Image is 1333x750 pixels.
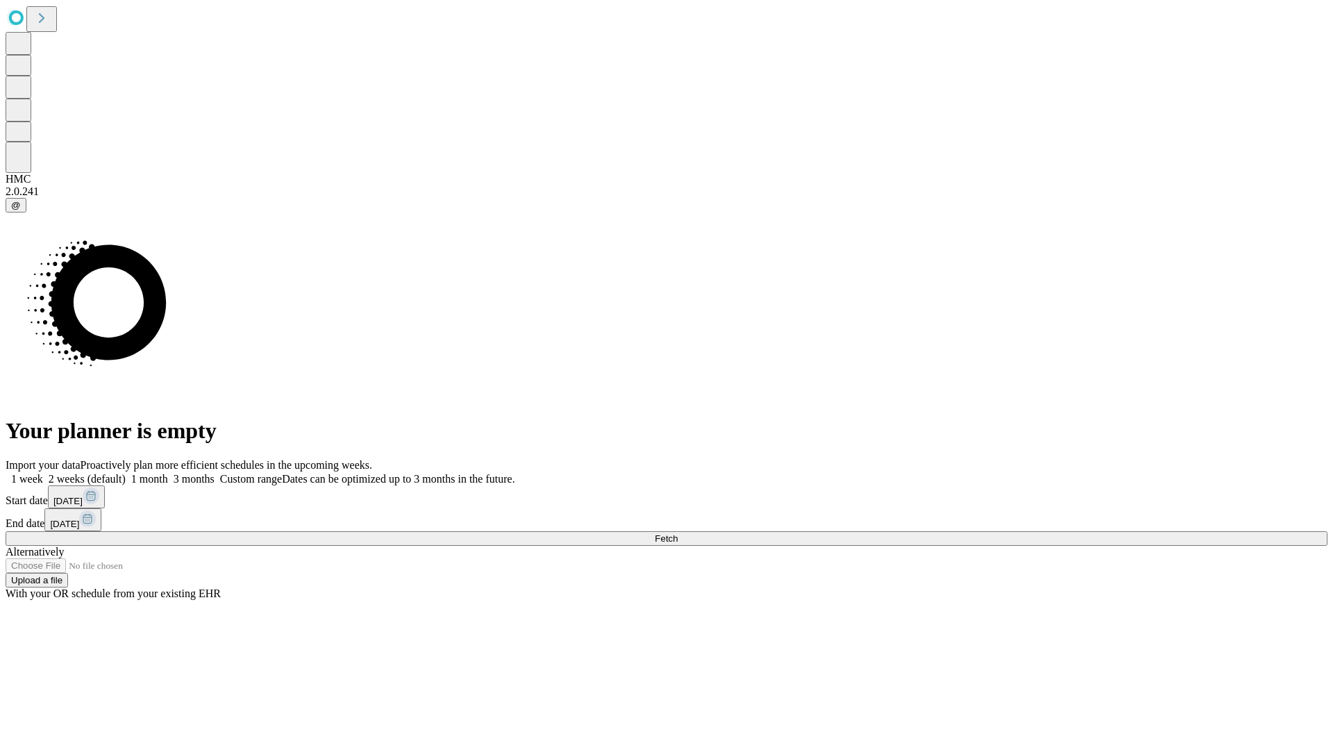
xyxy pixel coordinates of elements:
[6,198,26,212] button: @
[131,473,168,485] span: 1 month
[48,485,105,508] button: [DATE]
[6,587,221,599] span: With your OR schedule from your existing EHR
[6,573,68,587] button: Upload a file
[6,531,1327,546] button: Fetch
[6,173,1327,185] div: HMC
[282,473,514,485] span: Dates can be optimized up to 3 months in the future.
[49,473,126,485] span: 2 weeks (default)
[81,459,372,471] span: Proactively plan more efficient schedules in the upcoming weeks.
[6,459,81,471] span: Import your data
[6,485,1327,508] div: Start date
[6,508,1327,531] div: End date
[220,473,282,485] span: Custom range
[44,508,101,531] button: [DATE]
[6,418,1327,444] h1: Your planner is empty
[53,496,83,506] span: [DATE]
[655,533,678,544] span: Fetch
[50,519,79,529] span: [DATE]
[11,473,43,485] span: 1 week
[6,546,64,558] span: Alternatively
[6,185,1327,198] div: 2.0.241
[174,473,215,485] span: 3 months
[11,200,21,210] span: @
